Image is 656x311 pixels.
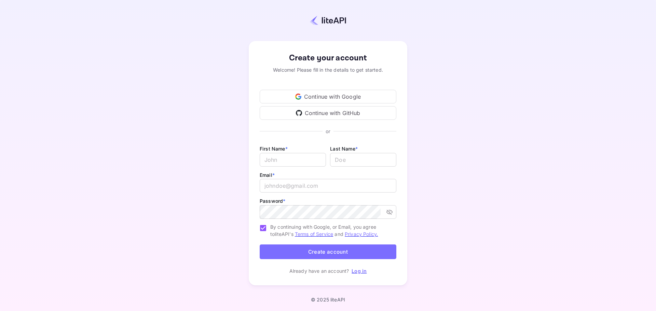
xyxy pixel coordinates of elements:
[345,231,378,237] a: Privacy Policy.
[260,172,275,178] label: Email
[260,146,288,152] label: First Name
[295,231,333,237] a: Terms of Service
[270,223,391,238] span: By continuing with Google, or Email, you agree to liteAPI's and
[260,66,396,73] div: Welcome! Please fill in the details to get started.
[260,179,396,193] input: johndoe@gmail.com
[289,267,349,274] p: Already have an account?
[352,268,367,274] a: Log in
[260,153,326,167] input: John
[330,146,358,152] label: Last Name
[311,297,345,302] p: © 2025 liteAPI
[310,15,346,25] img: liteapi
[260,198,285,204] label: Password
[383,206,396,218] button: toggle password visibility
[260,106,396,120] div: Continue with GitHub
[330,153,396,167] input: Doe
[260,90,396,103] div: Continue with Google
[260,52,396,64] div: Create your account
[260,244,396,259] button: Create account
